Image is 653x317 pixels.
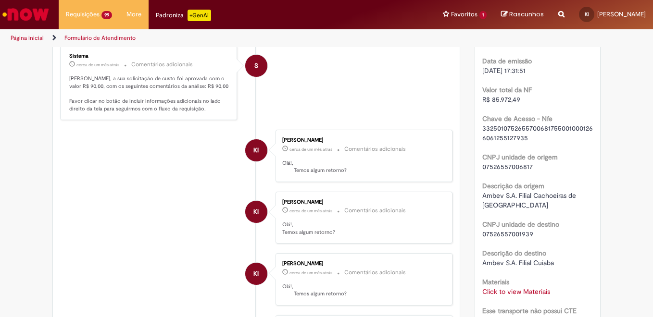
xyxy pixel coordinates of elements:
div: Ketty Ivankio [245,139,267,161]
small: Comentários adicionais [344,145,406,153]
span: Ambev S.A. Filial Cachoeiras de [GEOGRAPHIC_DATA] [482,191,578,209]
b: Descrição da origem [482,182,544,190]
b: Chave de Acesso - Nfe [482,114,553,123]
a: Página inicial [11,34,44,42]
b: Materiais [482,278,509,286]
div: Ketty Ivankio [245,201,267,223]
time: 21/08/2025 11:25:46 [289,146,332,152]
span: [PERSON_NAME] [597,10,646,18]
div: Padroniza [156,10,211,21]
span: Ambev S.A. Filial Cuiaba [482,258,554,267]
a: Rascunhos [501,10,544,19]
time: 21/08/2025 13:24:57 [76,62,119,68]
span: cerca de um mês atrás [289,208,332,214]
div: Ketty Ivankio [245,263,267,285]
p: Olá!, Temos algum retorno? [282,283,442,298]
div: Sistema [69,53,229,59]
span: 07526557001939 [482,230,533,238]
span: cerca de um mês atrás [289,270,332,276]
b: CNPJ unidade de origem [482,153,558,161]
p: [PERSON_NAME], a sua solicitação de custo foi aprovada com o valor R$ 90,00, com os seguintes com... [69,75,229,113]
p: Olá!, Temos algum retorno? [282,221,442,236]
p: Olá!, Temos algum retorno? [282,159,442,174]
b: CNPJ unidade de destino [482,220,559,229]
span: S [254,54,258,77]
small: Comentários adicionais [344,207,406,215]
a: Formulário de Atendimento [64,34,136,42]
div: System [245,55,267,77]
div: [PERSON_NAME] [282,137,442,143]
div: [PERSON_NAME] [282,261,442,267]
span: KI [253,139,259,162]
span: KI [253,262,259,285]
span: 1 [479,11,487,19]
b: Esse transporte não possui CTE [482,306,577,315]
img: ServiceNow [1,5,50,24]
span: cerca de um mês atrás [76,62,119,68]
span: KI [253,200,259,223]
time: 15/08/2025 19:40:19 [289,270,332,276]
span: cerca de um mês atrás [289,146,332,152]
span: 07526557006817 [482,162,533,171]
p: +GenAi [188,10,211,21]
small: Comentários adicionais [344,268,406,277]
span: Favoritos [451,10,477,19]
a: Click to view Materiais [482,287,550,296]
span: [DATE] 17:31:51 [482,66,526,75]
b: Descrição do destino [482,249,546,257]
div: [PERSON_NAME] [282,199,442,205]
span: KI [585,11,589,17]
b: Data de emissão [482,57,532,65]
span: R$ 85.972,49 [482,95,520,104]
span: Rascunhos [509,10,544,19]
b: Valor total da NF [482,85,532,94]
span: More [126,10,141,19]
span: 99 [101,11,112,19]
time: 18/08/2025 11:02:30 [289,208,332,214]
small: Comentários adicionais [131,61,193,69]
span: Requisições [66,10,100,19]
ul: Trilhas de página [7,29,428,47]
span: 33250107526557006817550010001266061255127935 [482,124,593,142]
